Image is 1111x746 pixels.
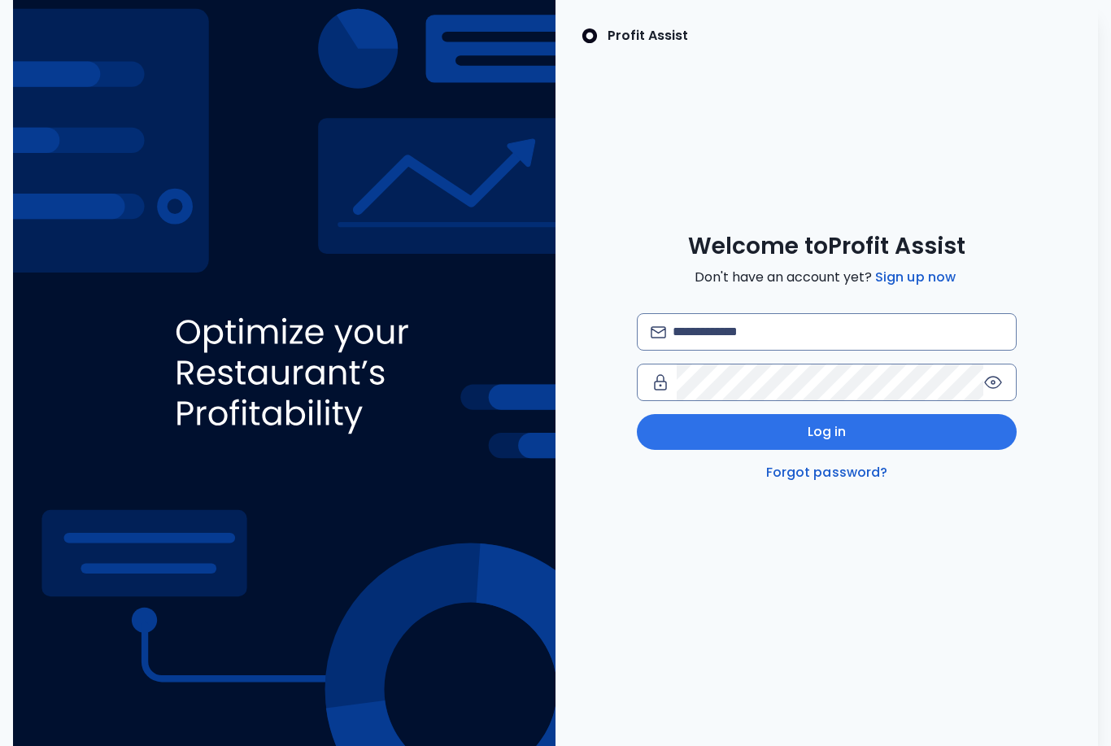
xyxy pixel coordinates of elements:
span: Don't have an account yet? [695,268,959,287]
img: SpotOn Logo [582,26,598,46]
p: Profit Assist [608,26,688,46]
span: Welcome to Profit Assist [688,232,965,261]
span: Log in [808,422,847,442]
a: Forgot password? [763,463,891,482]
img: email [651,326,666,338]
a: Sign up now [872,268,959,287]
button: Log in [637,414,1017,450]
